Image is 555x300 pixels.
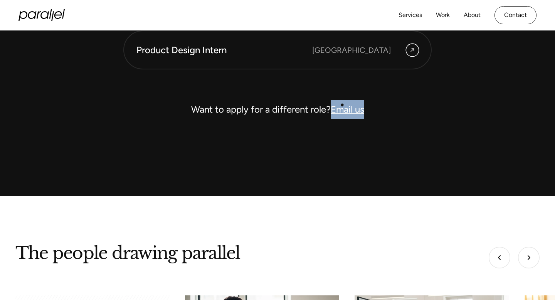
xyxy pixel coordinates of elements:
a: Email us [331,104,364,115]
a: home [18,9,65,21]
a: Work [436,10,450,21]
a: Services [399,10,422,21]
div: [GEOGRAPHIC_DATA] [312,44,391,56]
div: Want to apply for a different role? [123,100,432,119]
a: About [464,10,481,21]
div: Product Design Intern [136,44,312,57]
div: Go to last slide [489,247,510,268]
a: Contact [494,6,536,24]
a: Product Design Intern [GEOGRAPHIC_DATA] [123,30,432,70]
div: Next slide [518,247,540,268]
h3: The people drawing parallel [15,242,240,264]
